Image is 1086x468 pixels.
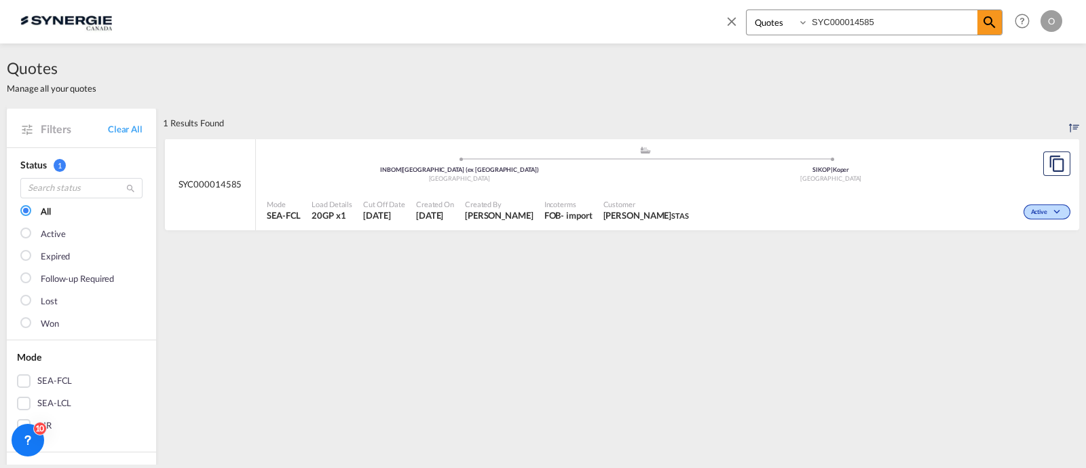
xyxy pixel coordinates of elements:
[416,199,454,209] span: Created On
[544,209,561,221] div: FOB
[17,351,41,363] span: Mode
[41,250,70,264] div: Expired
[1049,156,1065,172] md-icon: assets/icons/custom/copyQuote.svg
[363,199,405,209] span: Cut Off Date
[1031,208,1051,217] span: Active
[37,374,72,388] div: SEA-FCL
[1041,10,1062,32] div: O
[54,159,66,172] span: 1
[981,14,998,31] md-icon: icon-magnify
[37,419,52,433] div: AIR
[1051,209,1067,216] md-icon: icon-chevron-down
[1043,151,1070,176] button: Copy Quote
[312,209,352,221] span: 20GP x 1
[637,147,654,154] md-icon: assets/icons/custom/ship-fill.svg
[267,199,301,209] span: Mode
[20,158,143,172] div: Status 1
[126,183,136,194] md-icon: icon-magnify
[17,374,146,388] md-checkbox: SEA-FCL
[163,108,224,138] div: 1 Results Found
[179,178,242,190] span: SYC000014585
[7,82,96,94] span: Manage all your quotes
[724,10,746,42] span: icon-close
[41,205,51,219] div: All
[416,209,454,221] span: 5 Sep 2025
[41,228,65,241] div: Active
[1069,108,1079,138] div: Sort by: Created On
[380,166,538,173] span: INBOM [GEOGRAPHIC_DATA] (ex [GEOGRAPHIC_DATA])
[267,209,301,221] span: SEA-FCL
[561,209,592,221] div: - import
[812,166,849,173] span: SIKOP Koper
[603,199,689,209] span: Customer
[17,397,146,410] md-checkbox: SEA-LCL
[724,14,739,29] md-icon: icon-close
[977,10,1002,35] span: icon-magnify
[41,122,108,137] span: Filters
[603,209,689,221] span: Maxime Lavoie STAS
[41,317,59,331] div: Won
[20,178,143,198] input: Search status
[544,209,593,221] div: FOB import
[1024,204,1070,219] div: Change Status Here
[41,295,58,308] div: Lost
[831,166,833,173] span: |
[429,175,490,182] span: [GEOGRAPHIC_DATA]
[465,209,533,221] span: Karen Mercier
[363,209,405,221] span: 5 Sep 2025
[800,175,861,182] span: [GEOGRAPHIC_DATA]
[7,57,96,79] span: Quotes
[312,199,352,209] span: Load Details
[37,397,71,410] div: SEA-LCL
[165,139,1079,231] div: SYC000014585 assets/icons/custom/ship-fill.svgassets/icons/custom/roll-o-plane.svgOriginMumbai (e...
[17,419,146,433] md-checkbox: AIR
[41,272,114,286] div: Follow-up Required
[671,211,689,220] span: STAS
[20,159,46,170] span: Status
[401,166,403,173] span: |
[1011,10,1041,34] div: Help
[544,199,593,209] span: Incoterms
[20,6,112,37] img: 1f56c880d42311ef80fc7dca854c8e59.png
[808,10,977,34] input: Enter Quotation Number
[465,199,533,209] span: Created By
[1011,10,1034,33] span: Help
[108,123,143,135] a: Clear All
